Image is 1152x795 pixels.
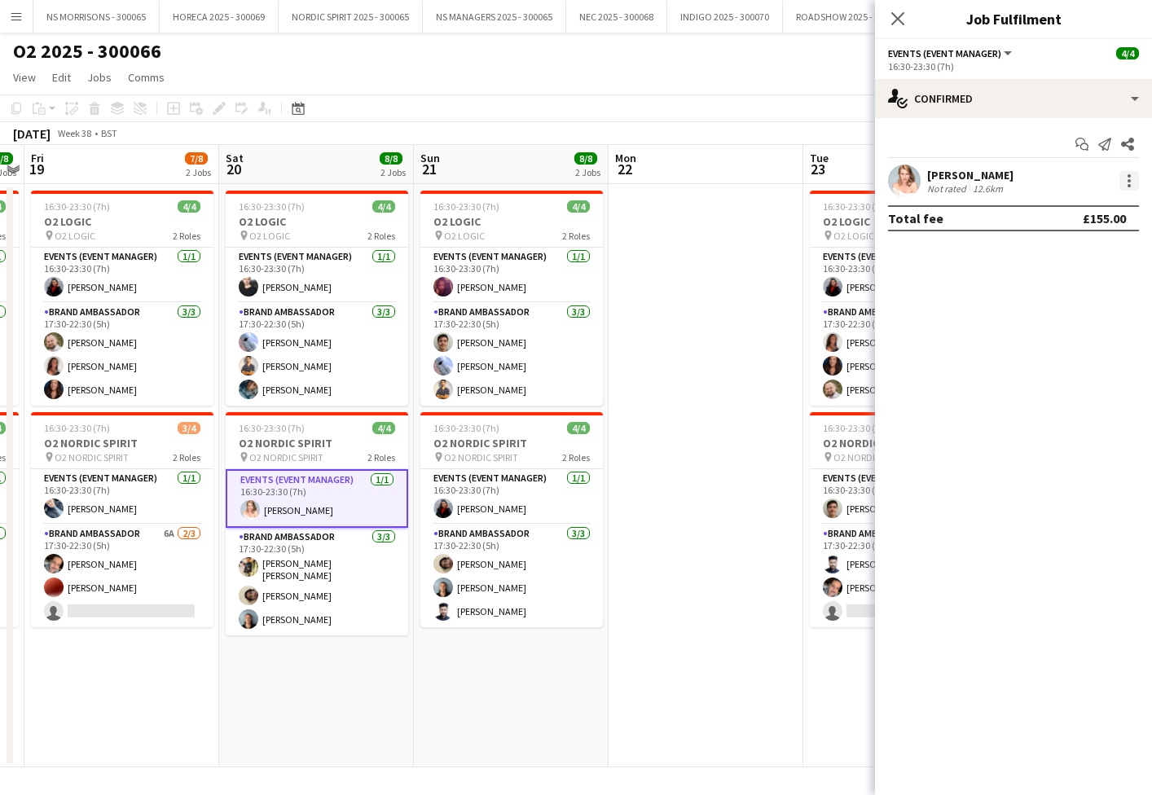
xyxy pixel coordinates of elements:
[888,47,1001,59] span: Events (Event Manager)
[372,200,395,213] span: 4/4
[418,160,440,178] span: 21
[249,230,290,242] span: O2 LOGIC
[31,525,213,627] app-card-role: Brand Ambassador6A2/317:30-22:30 (5h)[PERSON_NAME][PERSON_NAME]
[178,422,200,434] span: 3/4
[31,191,213,406] app-job-card: 16:30-23:30 (7h)4/4O2 LOGIC O2 LOGIC2 RolesEvents (Event Manager)1/116:30-23:30 (7h)[PERSON_NAME]...
[562,230,590,242] span: 2 Roles
[667,1,783,33] button: INDIGO 2025 - 300070
[444,451,518,463] span: O2 NORDIC SPIRIT
[810,248,992,303] app-card-role: Events (Event Manager)1/116:30-23:30 (7h)[PERSON_NAME]
[970,182,1006,195] div: 12.6km
[810,214,992,229] h3: O2 LOGIC
[239,422,305,434] span: 16:30-23:30 (7h)
[833,451,908,463] span: O2 NORDIC SPIRIT
[31,248,213,303] app-card-role: Events (Event Manager)1/116:30-23:30 (7h)[PERSON_NAME]
[1116,47,1139,59] span: 4/4
[380,152,402,165] span: 8/8
[420,412,603,627] app-job-card: 16:30-23:30 (7h)4/4O2 NORDIC SPIRIT O2 NORDIC SPIRIT2 RolesEvents (Event Manager)1/116:30-23:30 (...
[31,303,213,406] app-card-role: Brand Ambassador3/317:30-22:30 (5h)[PERSON_NAME][PERSON_NAME][PERSON_NAME]
[249,451,323,463] span: O2 NORDIC SPIRIT
[810,151,829,165] span: Tue
[54,127,95,139] span: Week 38
[29,160,44,178] span: 19
[420,469,603,525] app-card-role: Events (Event Manager)1/116:30-23:30 (7h)[PERSON_NAME]
[52,70,71,85] span: Edit
[562,451,590,463] span: 2 Roles
[833,230,874,242] span: O2 LOGIC
[160,1,279,33] button: HORECA 2025 - 300069
[13,39,161,64] h1: O2 2025 - 300066
[55,451,129,463] span: O2 NORDIC SPIRIT
[783,1,917,33] button: ROADSHOW 2025 - 300067
[574,152,597,165] span: 8/8
[615,151,636,165] span: Mon
[810,303,992,406] app-card-role: Brand Ambassador3/317:30-22:30 (5h)[PERSON_NAME][PERSON_NAME][PERSON_NAME]
[121,67,171,88] a: Comms
[55,230,95,242] span: O2 LOGIC
[101,127,117,139] div: BST
[888,60,1139,72] div: 16:30-23:30 (7h)
[420,525,603,627] app-card-role: Brand Ambassador3/317:30-22:30 (5h)[PERSON_NAME][PERSON_NAME][PERSON_NAME]
[810,436,992,450] h3: O2 NORDIC SPIRIT
[810,191,992,406] app-job-card: 16:30-23:30 (7h)4/4O2 LOGIC O2 LOGIC2 RolesEvents (Event Manager)1/116:30-23:30 (7h)[PERSON_NAME]...
[613,160,636,178] span: 22
[810,525,992,627] app-card-role: Brand Ambassador7A2/317:30-22:30 (5h)[PERSON_NAME][PERSON_NAME]
[566,1,667,33] button: NEC 2025 - 300068
[1083,210,1126,226] div: £155.00
[420,214,603,229] h3: O2 LOGIC
[31,151,44,165] span: Fri
[226,248,408,303] app-card-role: Events (Event Manager)1/116:30-23:30 (7h)[PERSON_NAME]
[46,67,77,88] a: Edit
[13,125,51,142] div: [DATE]
[420,303,603,406] app-card-role: Brand Ambassador3/317:30-22:30 (5h)[PERSON_NAME][PERSON_NAME][PERSON_NAME]
[226,436,408,450] h3: O2 NORDIC SPIRIT
[420,151,440,165] span: Sun
[444,230,485,242] span: O2 LOGIC
[226,214,408,229] h3: O2 LOGIC
[420,191,603,406] app-job-card: 16:30-23:30 (7h)4/4O2 LOGIC O2 LOGIC2 RolesEvents (Event Manager)1/116:30-23:30 (7h)[PERSON_NAME]...
[44,422,110,434] span: 16:30-23:30 (7h)
[226,412,408,635] app-job-card: 16:30-23:30 (7h)4/4O2 NORDIC SPIRIT O2 NORDIC SPIRIT2 RolesEvents (Event Manager)1/116:30-23:30 (...
[81,67,118,88] a: Jobs
[567,422,590,434] span: 4/4
[31,412,213,627] app-job-card: 16:30-23:30 (7h)3/4O2 NORDIC SPIRIT O2 NORDIC SPIRIT2 RolesEvents (Event Manager)1/116:30-23:30 (...
[31,214,213,229] h3: O2 LOGIC
[823,200,889,213] span: 16:30-23:30 (7h)
[178,200,200,213] span: 4/4
[567,200,590,213] span: 4/4
[173,230,200,242] span: 2 Roles
[226,528,408,635] app-card-role: Brand Ambassador3/317:30-22:30 (5h)[PERSON_NAME] [PERSON_NAME][PERSON_NAME][PERSON_NAME]
[420,436,603,450] h3: O2 NORDIC SPIRIT
[367,451,395,463] span: 2 Roles
[372,422,395,434] span: 4/4
[888,210,943,226] div: Total fee
[13,70,36,85] span: View
[423,1,566,33] button: NS MANAGERS 2025 - 300065
[927,168,1013,182] div: [PERSON_NAME]
[575,166,600,178] div: 2 Jobs
[87,70,112,85] span: Jobs
[888,47,1014,59] button: Events (Event Manager)
[7,67,42,88] a: View
[226,191,408,406] app-job-card: 16:30-23:30 (7h)4/4O2 LOGIC O2 LOGIC2 RolesEvents (Event Manager)1/116:30-23:30 (7h)[PERSON_NAME]...
[128,70,165,85] span: Comms
[433,200,499,213] span: 16:30-23:30 (7h)
[810,412,992,627] div: 16:30-23:30 (7h)3/4O2 NORDIC SPIRIT O2 NORDIC SPIRIT2 RolesEvents (Event Manager)1/116:30-23:30 (...
[44,200,110,213] span: 16:30-23:30 (7h)
[420,248,603,303] app-card-role: Events (Event Manager)1/116:30-23:30 (7h)[PERSON_NAME]
[185,152,208,165] span: 7/8
[33,1,160,33] button: NS MORRISONS - 300065
[875,79,1152,118] div: Confirmed
[875,8,1152,29] h3: Job Fulfilment
[367,230,395,242] span: 2 Roles
[927,182,970,195] div: Not rated
[226,303,408,406] app-card-role: Brand Ambassador3/317:30-22:30 (5h)[PERSON_NAME][PERSON_NAME][PERSON_NAME]
[223,160,244,178] span: 20
[433,422,499,434] span: 16:30-23:30 (7h)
